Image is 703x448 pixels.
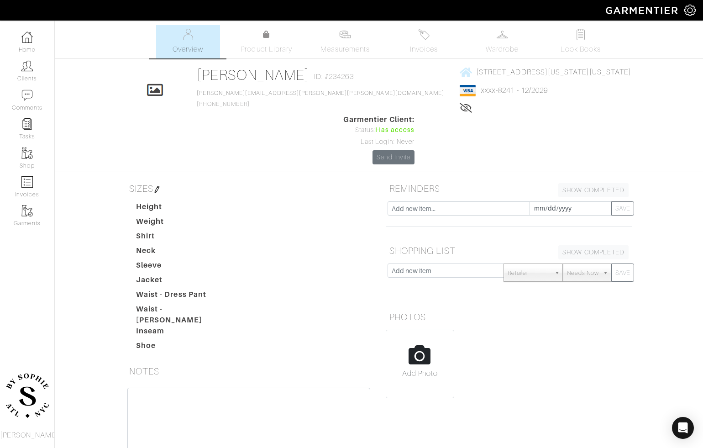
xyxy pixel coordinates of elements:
[611,201,634,216] button: SAVE
[21,118,33,130] img: reminder-icon-8004d30b9f0a5d33ae49ab947aed9ed385cf756f9e5892f1edd6e32f2345188e.png
[241,44,292,55] span: Product Library
[549,25,613,58] a: Look Books
[486,44,519,55] span: Wardrobe
[197,90,444,96] a: [PERSON_NAME][EMAIL_ADDRESS][PERSON_NAME][PERSON_NAME][DOMAIN_NAME]
[129,274,233,289] dt: Jacket
[129,304,233,326] dt: Waist - [PERSON_NAME]
[558,245,629,259] a: SHOW COMPLETED
[410,44,438,55] span: Invoices
[182,29,194,40] img: basicinfo-40fd8af6dae0f16599ec9e87c0ef1c0a1fdea2edbe929e3d69a839185d80c458.svg
[129,340,233,355] dt: Shoe
[386,242,632,260] h5: SHOPPING LIST
[173,44,203,55] span: Overview
[21,90,33,101] img: comment-icon-a0a6a9ef722e966f86d9cbdc48e553b5cf19dbc54f86b18d962a5391bc8f6eb6.png
[375,125,414,135] span: Has access
[320,44,370,55] span: Measurements
[21,60,33,72] img: clients-icon-6bae9207a08558b7cb47a8932f037763ab4055f8c8b6bfacd5dc20c3e0201464.png
[460,85,476,96] img: visa-934b35602734be37eb7d5d7e5dbcd2044c359bf20a24dc3361ca3fa54326a8a7.png
[558,183,629,197] a: SHOW COMPLETED
[21,148,33,159] img: garments-icon-b7da505a4dc4fd61783c78ac3ca0ef83fa9d6f193b1c9dc38574b1d14d53ca28.png
[601,2,684,18] img: garmentier-logo-header-white-b43fb05a5012e4ada735d5af1a66efaba907eab6374d6393d1fbf88cb4ef424d.png
[476,68,631,76] span: [STREET_ADDRESS][US_STATE][US_STATE]
[126,179,372,198] h5: SIZES
[126,362,372,380] h5: NOTES
[197,90,444,107] span: [PHONE_NUMBER]
[21,32,33,43] img: dashboard-icon-dbcd8f5a0b271acd01030246c82b418ddd0df26cd7fceb0bd07c9910d44c42f6.png
[418,29,430,40] img: orders-27d20c2124de7fd6de4e0e44c1d41de31381a507db9b33961299e4e07d508b8c.svg
[129,216,233,231] dt: Weight
[129,231,233,245] dt: Shirt
[561,44,601,55] span: Look Books
[684,5,696,16] img: gear-icon-white-bd11855cb880d31180b6d7d6211b90ccbf57a29d726f0c71d8c61bd08dd39cc2.png
[129,260,233,274] dt: Sleeve
[388,201,530,216] input: Add new item...
[508,264,551,282] span: Retailer
[470,25,534,58] a: Wardrobe
[21,176,33,188] img: orders-icon-0abe47150d42831381b5fb84f609e132dff9fe21cb692f30cb5eec754e2cba89.png
[460,66,631,78] a: [STREET_ADDRESS][US_STATE][US_STATE]
[129,245,233,260] dt: Neck
[235,29,299,55] a: Product Library
[372,150,414,164] a: Send Invite
[156,25,220,58] a: Overview
[129,289,233,304] dt: Waist - Dress Pant
[153,186,161,193] img: pen-cf24a1663064a2ec1b9c1bd2387e9de7a2fa800b781884d57f21acf72779bad2.png
[386,308,632,326] h5: PHOTOS
[129,201,233,216] dt: Height
[672,417,694,439] div: Open Intercom Messenger
[197,67,310,83] a: [PERSON_NAME]
[343,114,414,125] span: Garmentier Client:
[481,86,548,95] a: xxxx-8241 - 12/2029
[388,264,504,278] input: Add new item
[313,25,378,58] a: Measurements
[21,205,33,216] img: garments-icon-b7da505a4dc4fd61783c78ac3ca0ef83fa9d6f193b1c9dc38574b1d14d53ca28.png
[386,179,632,198] h5: REMINDERS
[314,71,354,82] span: ID: #234263
[497,29,508,40] img: wardrobe-487a4870c1b7c33e795ec22d11cfc2ed9d08956e64fb3008fe2437562e282088.svg
[575,29,587,40] img: todo-9ac3debb85659649dc8f770b8b6100bb5dab4b48dedcbae339e5042a72dfd3cc.svg
[567,264,599,282] span: Needs Now
[611,264,634,282] button: SAVE
[343,137,414,147] div: Last Login: Never
[392,25,456,58] a: Invoices
[339,29,351,40] img: measurements-466bbee1fd09ba9460f595b01e5d73f9e2bff037440d3c8f018324cb6cdf7a4a.svg
[343,125,414,135] div: Status:
[129,326,233,340] dt: Inseam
